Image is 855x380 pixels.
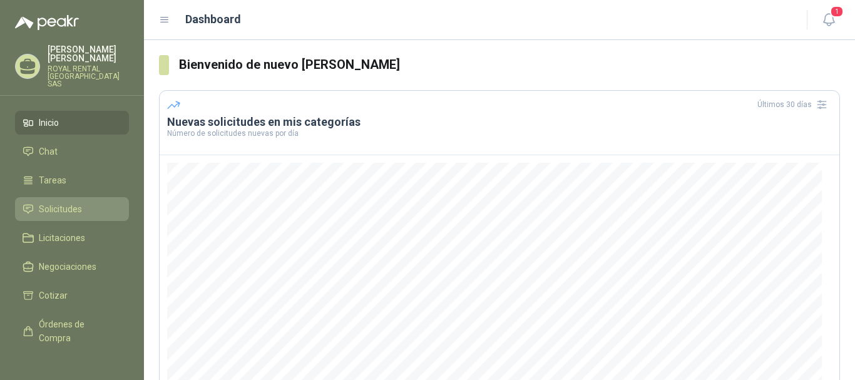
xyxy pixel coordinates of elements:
span: Cotizar [39,289,68,302]
a: Tareas [15,168,129,192]
span: Licitaciones [39,231,85,245]
a: Solicitudes [15,197,129,221]
p: ROYAL RENTAL [GEOGRAPHIC_DATA] SAS [48,65,129,88]
a: Chat [15,140,129,163]
span: Chat [39,145,58,158]
p: [PERSON_NAME] [PERSON_NAME] [48,45,129,63]
img: Logo peakr [15,15,79,30]
a: Órdenes de Compra [15,312,129,350]
h3: Bienvenido de nuevo [PERSON_NAME] [179,55,840,74]
span: Tareas [39,173,66,187]
span: Solicitudes [39,202,82,216]
span: 1 [830,6,844,18]
h3: Nuevas solicitudes en mis categorías [167,115,832,130]
a: Negociaciones [15,255,129,279]
p: Número de solicitudes nuevas por día [167,130,832,137]
span: Inicio [39,116,59,130]
span: Negociaciones [39,260,96,274]
span: Órdenes de Compra [39,317,117,345]
a: Cotizar [15,284,129,307]
a: Inicio [15,111,129,135]
div: Últimos 30 días [757,95,832,115]
a: Licitaciones [15,226,129,250]
button: 1 [817,9,840,31]
h1: Dashboard [185,11,241,28]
